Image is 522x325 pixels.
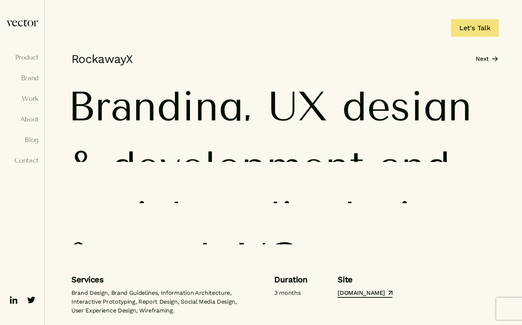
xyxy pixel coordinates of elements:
[274,274,307,286] h6: Duration
[8,294,20,306] img: ico-linkedin
[268,86,328,127] span: UX
[6,136,39,144] a: Blog
[68,145,97,187] span: &
[6,116,39,123] a: About
[25,294,37,306] img: ico-twitter-fill
[274,289,300,296] em: 3 months
[6,54,39,61] a: Product
[68,52,133,66] h5: RockawayX
[476,54,498,63] a: Next
[6,157,39,164] a: Contact
[68,237,124,278] span: for
[238,237,298,278] span: VC
[379,145,450,187] span: and
[338,274,392,286] h6: Site
[111,145,365,187] span: development
[138,237,223,278] span: tech
[342,86,472,127] span: design
[68,86,254,127] span: Branding,
[71,289,244,315] p: Brand Design, Brand Guidelines, Information Architecture, Interactive Prototyping, Report Design,...
[6,74,39,82] a: Brand
[6,95,39,102] a: Work
[451,19,499,37] a: Let's Talk
[338,289,392,298] a: [DOMAIN_NAME]
[71,274,244,286] h6: Services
